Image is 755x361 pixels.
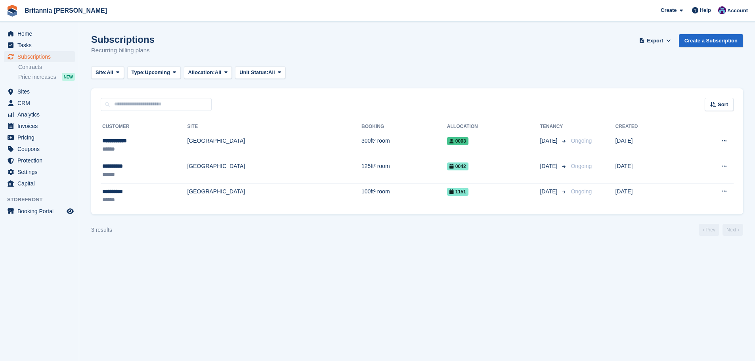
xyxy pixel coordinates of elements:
a: Price increases NEW [18,73,75,81]
td: [DATE] [615,133,683,158]
a: menu [4,155,75,166]
a: menu [4,120,75,132]
a: menu [4,28,75,39]
span: Coupons [17,143,65,155]
span: Upcoming [145,69,170,76]
span: 1151 [447,188,468,196]
img: Becca Clark [718,6,726,14]
span: Analytics [17,109,65,120]
span: Booking Portal [17,206,65,217]
button: Site: All [91,66,124,79]
span: Price increases [18,73,56,81]
span: Protection [17,155,65,166]
span: Export [647,37,663,45]
span: Type: [132,69,145,76]
span: CRM [17,97,65,109]
span: Capital [17,178,65,189]
span: [DATE] [540,137,559,145]
a: menu [4,40,75,51]
a: Previous [699,224,719,236]
span: Ongoing [571,138,592,144]
div: 3 results [91,226,112,234]
th: Allocation [447,120,540,133]
td: [GEOGRAPHIC_DATA] [187,158,361,183]
button: Type: Upcoming [127,66,181,79]
span: [DATE] [540,162,559,170]
a: menu [4,206,75,217]
span: 0003 [447,137,468,145]
span: Storefront [7,196,79,204]
span: Unit Status: [239,69,268,76]
span: Settings [17,166,65,178]
span: Pricing [17,132,65,143]
th: Created [615,120,683,133]
td: [DATE] [615,183,683,208]
span: All [215,69,222,76]
a: Contracts [18,63,75,71]
div: NEW [62,73,75,81]
a: Create a Subscription [679,34,743,47]
h1: Subscriptions [91,34,155,45]
a: menu [4,178,75,189]
span: Site: [96,69,107,76]
nav: Page [697,224,745,236]
td: 125ft² room [361,158,447,183]
span: Sites [17,86,65,97]
a: Britannia [PERSON_NAME] [21,4,110,17]
span: Ongoing [571,188,592,195]
span: Create [661,6,677,14]
a: menu [4,143,75,155]
th: Customer [101,120,187,133]
button: Allocation: All [184,66,232,79]
td: 300ft² room [361,133,447,158]
span: All [268,69,275,76]
th: Tenancy [540,120,568,133]
span: All [107,69,113,76]
span: Account [727,7,748,15]
a: menu [4,109,75,120]
td: 100ft² room [361,183,447,208]
p: Recurring billing plans [91,46,155,55]
a: menu [4,132,75,143]
th: Booking [361,120,447,133]
a: menu [4,86,75,97]
span: Sort [718,101,728,109]
a: menu [4,97,75,109]
span: Help [700,6,711,14]
td: [DATE] [615,158,683,183]
span: Tasks [17,40,65,51]
span: Ongoing [571,163,592,169]
a: Preview store [65,206,75,216]
td: [GEOGRAPHIC_DATA] [187,183,361,208]
a: Next [723,224,743,236]
a: menu [4,51,75,62]
span: Allocation: [188,69,215,76]
span: Subscriptions [17,51,65,62]
span: 0042 [447,162,468,170]
span: Home [17,28,65,39]
td: [GEOGRAPHIC_DATA] [187,133,361,158]
button: Unit Status: All [235,66,285,79]
img: stora-icon-8386f47178a22dfd0bd8f6a31ec36ba5ce8667c1dd55bd0f319d3a0aa187defe.svg [6,5,18,17]
a: menu [4,166,75,178]
span: [DATE] [540,187,559,196]
span: Invoices [17,120,65,132]
th: Site [187,120,361,133]
button: Export [638,34,673,47]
